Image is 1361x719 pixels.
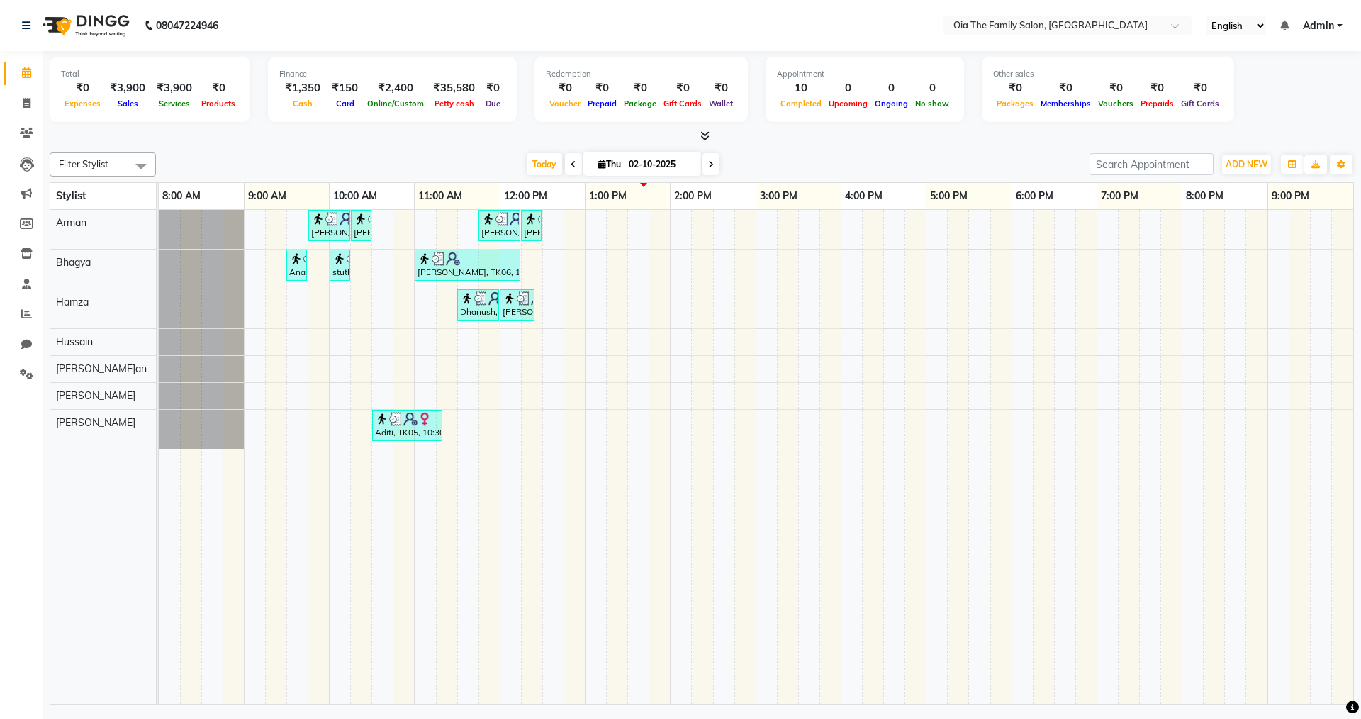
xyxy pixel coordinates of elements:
div: 10 [777,80,825,96]
span: Due [482,99,504,108]
div: ₹0 [1177,80,1223,96]
a: 8:00 AM [159,186,204,206]
div: stuthi, TK03, 10:00 AM-10:10 AM, Threading-Eyebrow (Women) [331,252,349,279]
div: Redemption [546,68,736,80]
a: 11:00 AM [415,186,466,206]
a: 9:00 AM [245,186,290,206]
div: 0 [871,80,912,96]
div: Aditi, TK05, 10:30 AM-11:20 AM, Hair Styling-Layer Cut (Women) [374,412,441,439]
span: Package [620,99,660,108]
span: ADD NEW [1226,159,1267,169]
a: 12:00 PM [500,186,551,206]
div: ₹0 [1037,80,1094,96]
span: Cash [289,99,316,108]
a: 6:00 PM [1012,186,1057,206]
button: ADD NEW [1222,155,1271,174]
span: [PERSON_NAME] [56,416,135,429]
div: Other sales [993,68,1223,80]
span: Gift Cards [1177,99,1223,108]
span: Voucher [546,99,584,108]
div: Appointment [777,68,953,80]
div: 0 [825,80,871,96]
div: ₹2,400 [364,80,427,96]
span: Bhagya [56,256,91,269]
div: [PERSON_NAME]ik, TK08, 12:15 PM-12:30 PM, Hair Stylin[PERSON_NAME]rd Trim (Men) [522,212,540,239]
input: 2025-10-02 [625,154,695,175]
div: ₹0 [584,80,620,96]
span: Today [527,153,562,175]
span: Products [198,99,239,108]
span: Petty cash [431,99,478,108]
span: Upcoming [825,99,871,108]
a: 4:00 PM [841,186,886,206]
span: Vouchers [1094,99,1137,108]
span: Packages [993,99,1037,108]
span: Hamza [56,296,89,308]
span: Hussain [56,335,93,348]
div: Dhanush, TK07, 11:30 AM-12:00 PM, Hair Styling-Hair Cut (Men) [459,291,498,318]
a: 9:00 PM [1268,186,1313,206]
span: Services [155,99,194,108]
a: 8:00 PM [1182,186,1227,206]
div: ₹3,900 [151,80,198,96]
span: Ongoing [871,99,912,108]
a: 5:00 PM [926,186,971,206]
span: Sales [114,99,142,108]
a: 2:00 PM [671,186,715,206]
span: [PERSON_NAME]an [56,362,147,375]
div: ₹1,350 [279,80,326,96]
div: Anandi, TK02, 09:30 AM-09:40 AM, Threading-Eyebrow (Women) [288,252,306,279]
span: [PERSON_NAME] [56,389,135,402]
span: Online/Custom [364,99,427,108]
div: ₹3,900 [104,80,151,96]
div: [PERSON_NAME]ik, TK08, 11:45 AM-12:15 PM, Hair Styling-Hair Cut (Men) [480,212,519,239]
span: Stylist [56,189,86,202]
div: ₹0 [620,80,660,96]
div: Total [61,68,239,80]
div: [PERSON_NAME]ma, TK09, 12:00 PM-12:25 PM, Hair Styling-Kids Cut (Below 10 years) (Men) [501,291,533,318]
a: 1:00 PM [586,186,630,206]
div: ₹0 [993,80,1037,96]
div: ₹0 [705,80,736,96]
div: ₹0 [1137,80,1177,96]
div: ₹0 [660,80,705,96]
span: Gift Cards [660,99,705,108]
div: ₹35,580 [427,80,481,96]
div: [PERSON_NAME], TK04, 10:15 AM-10:30 AM, Hair Styling[PERSON_NAME]d Trim (Men) [352,212,370,239]
div: [PERSON_NAME], TK04, 09:45 AM-10:15 AM, Hair Styling-Hair Cut (Men) [310,212,349,239]
div: ₹0 [1094,80,1137,96]
a: 3:00 PM [756,186,801,206]
div: [PERSON_NAME], TK06, 11:00 AM-12:15 PM, Skin Goals-Skin Brightening (Men) [416,252,519,279]
input: Search Appointment [1090,153,1214,175]
span: Memberships [1037,99,1094,108]
b: 08047224946 [156,6,218,45]
span: Prepaids [1137,99,1177,108]
span: Card [332,99,358,108]
img: logo [36,6,133,45]
span: Filter Stylist [59,158,108,169]
span: No show [912,99,953,108]
div: ₹0 [61,80,104,96]
a: 10:00 AM [330,186,381,206]
span: Thu [595,159,625,169]
span: Admin [1303,18,1334,33]
div: ₹0 [198,80,239,96]
div: Finance [279,68,505,80]
span: Prepaid [584,99,620,108]
div: ₹150 [326,80,364,96]
div: 0 [912,80,953,96]
a: 7:00 PM [1097,186,1142,206]
div: ₹0 [481,80,505,96]
span: Wallet [705,99,736,108]
div: ₹0 [546,80,584,96]
span: Expenses [61,99,104,108]
span: Arman [56,216,86,229]
span: Completed [777,99,825,108]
